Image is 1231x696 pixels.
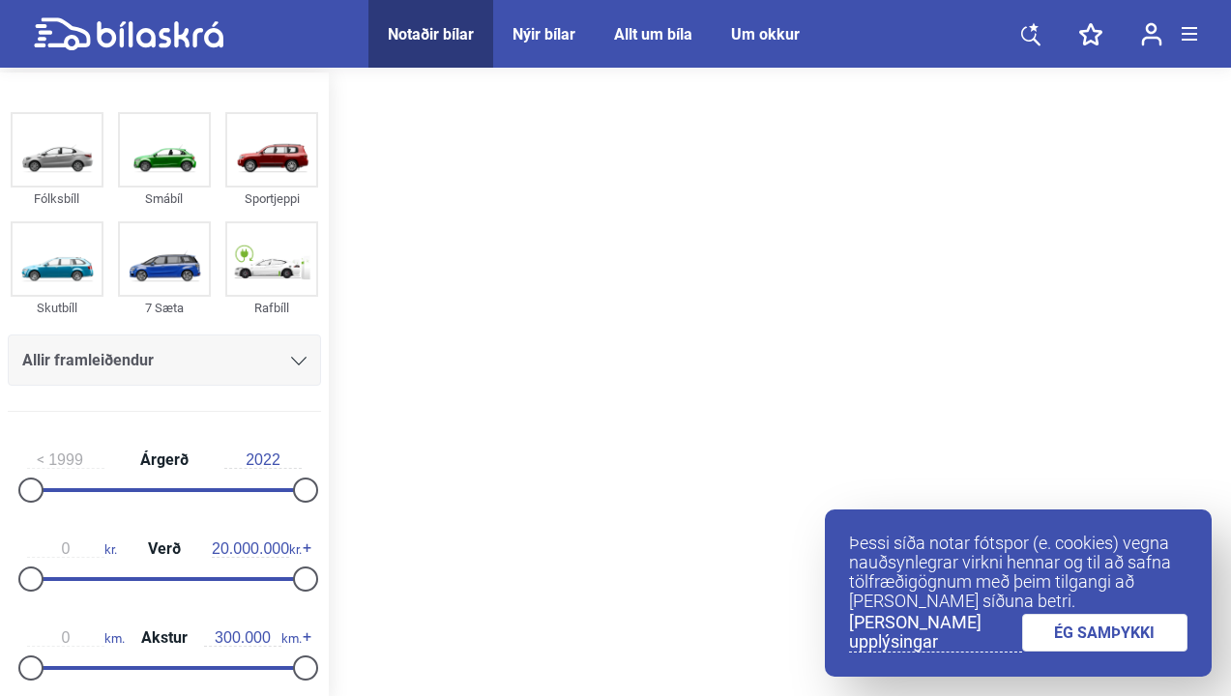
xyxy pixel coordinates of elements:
[1022,614,1188,652] a: ÉG SAMÞYKKI
[849,613,1022,652] a: [PERSON_NAME] upplýsingar
[118,297,211,319] div: 7 Sæta
[225,297,318,319] div: Rafbíll
[204,629,302,647] span: km.
[22,347,154,374] span: Allir framleiðendur
[136,630,192,646] span: Akstur
[135,452,193,468] span: Árgerð
[1141,22,1162,46] img: user-login.svg
[614,25,692,43] a: Allt um bíla
[513,25,575,43] a: Nýir bílar
[388,25,474,43] a: Notaðir bílar
[212,540,302,558] span: kr.
[731,25,800,43] a: Um okkur
[143,541,186,557] span: Verð
[225,188,318,210] div: Sportjeppi
[11,297,103,319] div: Skutbíll
[27,540,117,558] span: kr.
[849,534,1187,611] p: Þessi síða notar fótspor (e. cookies) vegna nauðsynlegrar virkni hennar og til að safna tölfræðig...
[11,188,103,210] div: Fólksbíll
[27,629,125,647] span: km.
[118,188,211,210] div: Smábíl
